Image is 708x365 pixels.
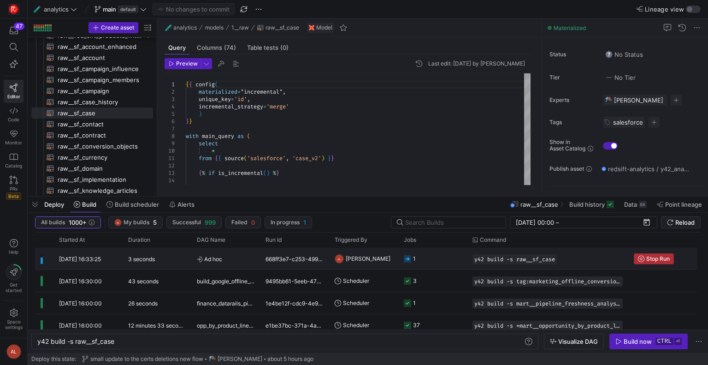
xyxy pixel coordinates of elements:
span: Failed [231,219,248,226]
span: [DATE] 16:33:25 [59,256,101,263]
a: Code [4,103,24,126]
span: Code [8,117,19,122]
span: ( [244,155,247,162]
a: raw__sf_case_history​​​​​​​​​​ [31,96,153,108]
span: y42 build -s tag:marketing_offline_conversions [474,278,621,285]
span: raw__sf_knowledge_articles​​​​​​​​​​ [58,185,142,196]
div: 8K [639,201,647,208]
span: Columns [197,45,236,51]
span: Point lineage [665,201,702,208]
a: raw__sf_campaign_influence​​​​​​​​​​ [31,63,153,74]
img: https://storage.googleapis.com/y42-prod-data-exchange/images/C0c2ZRu8XU2mQEXUlKrTCN4i0dD3czfOt8UZ... [9,5,18,14]
div: 37 [413,314,420,336]
a: raw__sf_case​​​​​​​​​​ [31,108,153,119]
span: models [205,24,224,31]
span: "incremental" [241,88,283,96]
span: } [331,155,334,162]
a: Spacesettings [4,305,24,334]
div: 3 [165,96,175,103]
span: Materialized [554,24,586,31]
span: 999 [205,219,216,226]
img: No status [605,51,613,58]
span: raw__sf_campaign_influence​​​​​​​​​​ [58,64,142,74]
div: 4 [165,103,175,110]
span: Tier [549,74,596,81]
button: ALMy builds5 [108,216,163,228]
span: Deploy this state: [31,356,76,362]
span: Show in Asset Catalog [549,139,585,152]
button: Create asset [88,22,138,33]
span: unique_key [199,96,231,103]
div: 15 [165,184,175,191]
span: raw__sf_case [265,24,299,31]
span: raw__sf_campaign_members​​​​​​​​​​ [58,75,142,85]
span: Started At [59,237,85,243]
div: 1e4be12f-cdc9-4e96-9288-5554c6eb462e [260,292,329,314]
img: No tier [605,74,613,81]
span: analytics [173,24,197,31]
div: Press SPACE to select this row. [35,314,697,336]
span: { [218,155,221,162]
span: ( [215,81,218,88]
span: , [286,155,289,162]
span: raw__sf_case [520,201,558,208]
button: Preview [165,58,201,69]
div: 9495bb61-5eeb-4739-82b5-2a2f0e261538 [260,270,329,292]
div: AL [335,254,344,263]
span: = [237,88,241,96]
span: Alerts [177,201,195,208]
span: with [186,132,199,140]
span: Catalog [5,163,22,168]
span: { [186,81,189,88]
span: (74) [224,45,236,51]
span: Successful [172,219,201,226]
span: All builds [41,219,65,226]
span: Table tests [247,45,289,51]
kbd: ⏎ [674,338,682,345]
span: { [215,155,218,162]
span: [PERSON_NAME] [218,356,262,362]
span: Command [480,237,506,243]
span: 'merge' [266,103,289,110]
span: raw__sf_case​​​​​​​​​​ [58,108,142,119]
span: raw__sf_case_history​​​​​​​​​​ [58,97,142,108]
span: Reload [675,219,695,226]
span: 'case_v2' [292,155,321,162]
div: Press SPACE to select this row. [31,52,153,63]
span: Jobs [404,237,416,243]
button: In progress1 [265,216,312,228]
span: Create asset [101,24,134,31]
span: 5 [153,219,157,226]
span: } [276,169,279,177]
div: Build now [624,338,652,345]
div: AL [6,344,21,359]
span: Scheduler [343,270,369,292]
button: Reload [661,216,701,228]
span: raw__sf_conversion_objects​​​​​​​​​​ [58,141,142,152]
span: ) [199,110,202,118]
a: Editor [4,80,24,103]
img: https://storage.googleapis.com/y42-prod-data-exchange/images/6IdsliWYEjCj6ExZYNtk9pMT8U8l8YHLguyz... [208,355,216,363]
span: 'id' [234,96,247,103]
button: raw__sf_case [255,22,301,33]
span: No Tier [605,74,636,81]
span: build_google_offline_conversions_list [197,270,254,292]
span: 1 [303,219,306,226]
a: raw__sf_contract​​​​​​​​​​ [31,130,153,141]
span: about 5 hours ago [267,356,313,362]
span: Preview [176,60,198,67]
button: models [203,22,226,33]
span: Help [8,249,19,255]
span: Stop Run [646,256,670,262]
span: , [283,88,286,96]
div: Press SPACE to select this row. [35,292,697,314]
span: y42 build -s +mart__opportunity_by_product_line [474,323,621,329]
span: = [231,96,234,103]
button: No tierNo Tier [603,72,638,84]
button: Build history [565,197,618,212]
a: Monitor [4,126,24,149]
span: Visualize DAG [558,338,598,345]
span: Get started [6,282,22,293]
button: Getstarted [4,261,24,297]
span: No Status [605,51,643,58]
